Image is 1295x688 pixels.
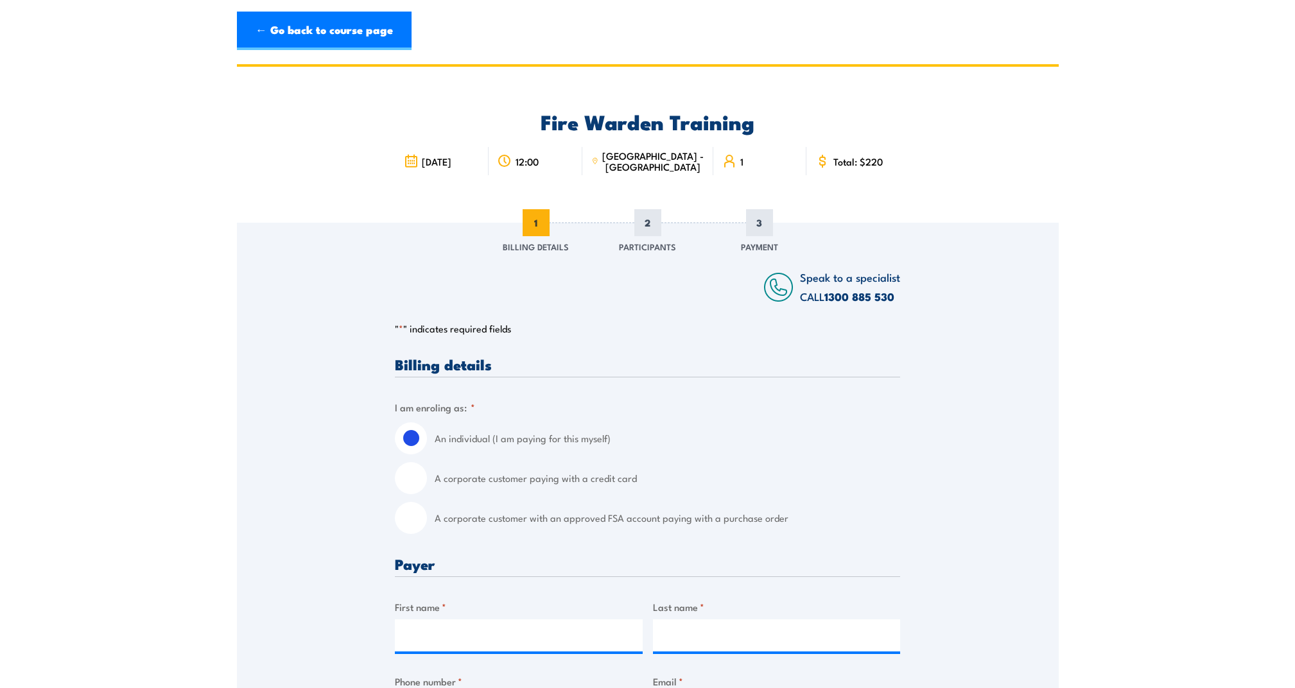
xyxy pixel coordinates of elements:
[237,12,412,50] a: ← Go back to course page
[523,209,550,236] span: 1
[653,599,901,614] label: Last name
[395,400,475,415] legend: I am enroling as:
[741,240,778,253] span: Payment
[746,209,773,236] span: 3
[395,556,900,571] h3: Payer
[602,150,704,172] span: [GEOGRAPHIC_DATA] - [GEOGRAPHIC_DATA]
[395,357,900,372] h3: Billing details
[619,240,676,253] span: Participants
[435,422,900,454] label: An individual (I am paying for this myself)
[634,209,661,236] span: 2
[422,156,451,167] span: [DATE]
[516,156,539,167] span: 12:00
[395,322,900,335] p: " " indicates required fields
[435,462,900,494] label: A corporate customer paying with a credit card
[395,599,643,614] label: First name
[503,240,569,253] span: Billing Details
[395,112,900,130] h2: Fire Warden Training
[824,288,894,305] a: 1300 885 530
[833,156,883,167] span: Total: $220
[740,156,743,167] span: 1
[435,502,900,534] label: A corporate customer with an approved FSA account paying with a purchase order
[800,269,900,304] span: Speak to a specialist CALL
